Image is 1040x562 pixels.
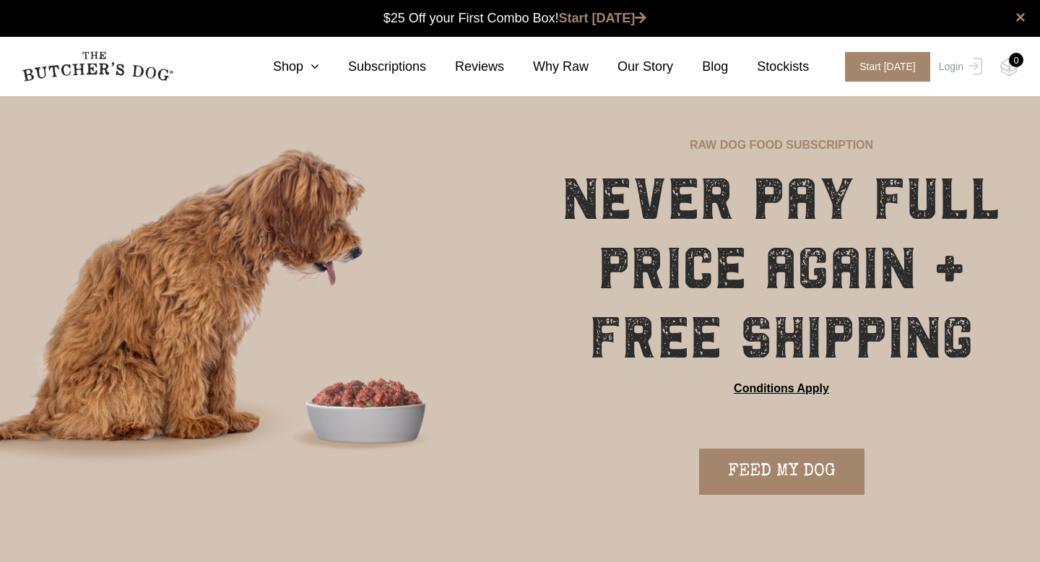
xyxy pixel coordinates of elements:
[831,52,935,82] a: Start [DATE]
[1000,58,1018,77] img: TBD_Cart-Empty.png
[559,11,647,25] a: Start [DATE]
[673,57,728,77] a: Blog
[319,57,426,77] a: Subscriptions
[1015,9,1026,26] a: close
[699,449,864,495] a: FEED MY DOG
[728,57,809,77] a: Stockists
[734,380,829,397] a: Conditions Apply
[1009,53,1023,67] div: 0
[589,57,673,77] a: Our Story
[504,57,589,77] a: Why Raw
[690,137,873,154] p: RAW DOG FOOD SUBSCRIPTION
[244,57,319,77] a: Shop
[935,52,982,82] a: Login
[845,52,930,82] span: Start [DATE]
[426,57,504,77] a: Reviews
[559,165,1004,373] h1: NEVER PAY FULL PRICE AGAIN + FREE SHIPPING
